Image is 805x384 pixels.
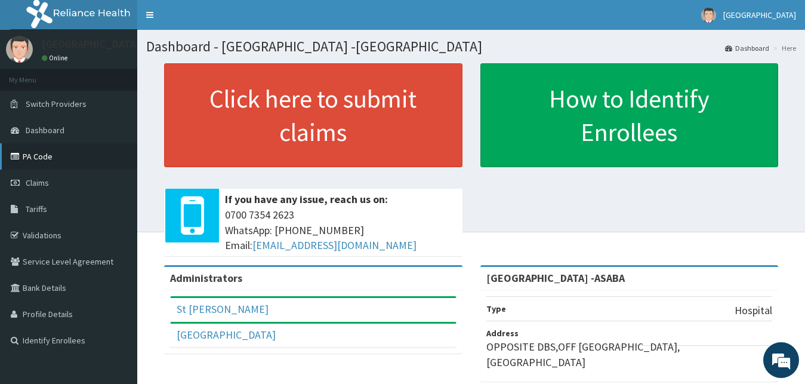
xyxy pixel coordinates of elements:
b: If you have any issue, reach us on: [225,192,388,206]
span: We're online! [69,116,165,236]
a: Click here to submit claims [164,63,462,167]
textarea: Type your message and hit 'Enter' [6,257,227,299]
p: Hospital [735,303,772,318]
div: Minimize live chat window [196,6,224,35]
p: OPPOSITE DBS,OFF [GEOGRAPHIC_DATA],[GEOGRAPHIC_DATA] [486,339,773,370]
a: [GEOGRAPHIC_DATA] [177,328,276,342]
a: Online [42,54,70,62]
img: d_794563401_company_1708531726252_794563401 [22,60,48,90]
b: Type [486,303,506,314]
li: Here [770,43,796,53]
b: Address [486,328,519,339]
b: Administrators [170,271,242,285]
span: Switch Providers [26,99,87,109]
a: [EMAIL_ADDRESS][DOMAIN_NAME] [252,238,417,252]
span: Dashboard [26,125,64,136]
span: 0700 7354 2623 WhatsApp: [PHONE_NUMBER] Email: [225,207,457,253]
img: User Image [6,36,33,63]
h1: Dashboard - [GEOGRAPHIC_DATA] -[GEOGRAPHIC_DATA] [146,39,796,54]
a: How to Identify Enrollees [480,63,779,167]
span: Claims [26,177,49,188]
img: User Image [701,8,716,23]
span: [GEOGRAPHIC_DATA] [723,10,796,20]
strong: [GEOGRAPHIC_DATA] -ASABA [486,271,625,285]
a: Dashboard [725,43,769,53]
span: Tariffs [26,204,47,214]
a: St [PERSON_NAME] [177,302,269,316]
div: Chat with us now [62,67,201,82]
p: [GEOGRAPHIC_DATA] [42,39,140,50]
